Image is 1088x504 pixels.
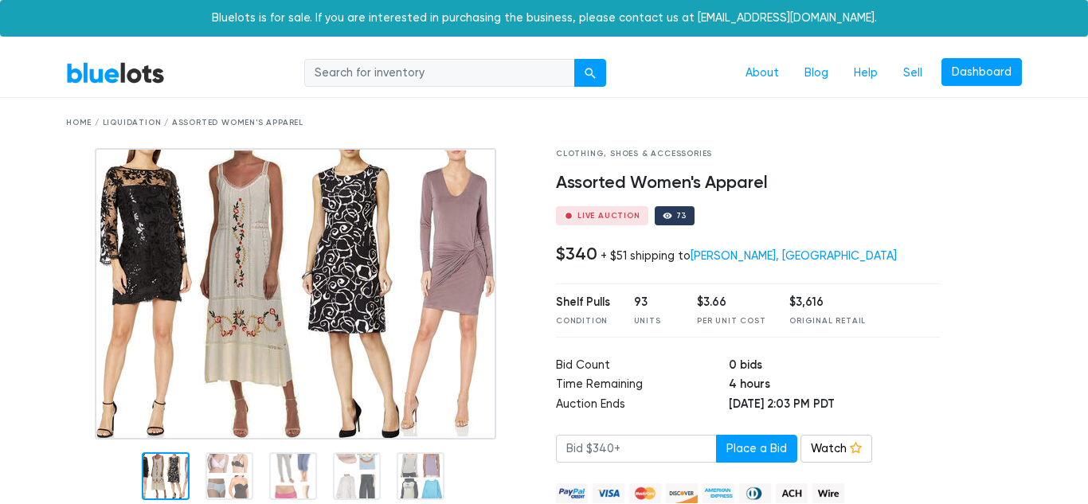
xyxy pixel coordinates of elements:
[634,315,674,327] div: Units
[629,483,661,503] img: mastercard-42073d1d8d11d6635de4c079ffdb20a4f30a903dc55d1612383a1b395dd17f39.png
[666,483,698,503] img: discover-82be18ecfda2d062aad2762c1ca80e2d36a4073d45c9e0ffae68cd515fbd3d32.png
[593,483,624,503] img: visa-79caf175f036a155110d1892330093d4c38f53c55c9ec9e2c3a54a56571784bb.png
[776,483,808,503] img: ach-b7992fed28a4f97f893c574229be66187b9afb3f1a8d16a4691d3d3140a8ab00.png
[556,173,941,193] h4: Assorted Women's Apparel
[789,315,866,327] div: Original Retail
[739,483,771,503] img: diners_club-c48f30131b33b1bb0e5d0e2dbd43a8bea4cb12cb2961413e2f4250e06c020426.png
[556,294,610,311] div: Shelf Pulls
[556,435,717,463] input: Bid $340+
[697,294,765,311] div: $3.66
[634,294,674,311] div: 93
[729,357,940,377] td: 0 bids
[556,483,588,503] img: paypal_credit-80455e56f6e1299e8d57f40c0dcee7b8cd4ae79b9eccbfc37e2480457ba36de9.png
[890,58,935,88] a: Sell
[789,294,866,311] div: $3,616
[95,148,496,440] img: 593815b8-d6a0-4e67-9baf-786602f88381-1752709325.jpg
[703,483,734,503] img: american_express-ae2a9f97a040b4b41f6397f7637041a5861d5f99d0716c09922aba4e24c8547d.png
[556,244,597,264] h4: $340
[304,59,575,88] input: Search for inventory
[556,148,941,160] div: Clothing, Shoes & Accessories
[601,249,897,263] div: + $51 shipping to
[841,58,890,88] a: Help
[941,58,1022,87] a: Dashboard
[676,212,687,220] div: 73
[733,58,792,88] a: About
[697,315,765,327] div: Per Unit Cost
[66,117,1022,129] div: Home / Liquidation / Assorted Women's Apparel
[729,376,940,396] td: 4 hours
[792,58,841,88] a: Blog
[691,249,897,263] a: [PERSON_NAME], [GEOGRAPHIC_DATA]
[556,376,729,396] td: Time Remaining
[556,396,729,416] td: Auction Ends
[556,315,610,327] div: Condition
[800,435,872,463] a: Watch
[716,435,797,463] button: Place a Bid
[812,483,844,503] img: wire-908396882fe19aaaffefbd8e17b12f2f29708bd78693273c0e28e3a24408487f.png
[66,61,165,84] a: BlueLots
[577,212,640,220] div: Live Auction
[556,357,729,377] td: Bid Count
[729,396,940,416] td: [DATE] 2:03 PM PDT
